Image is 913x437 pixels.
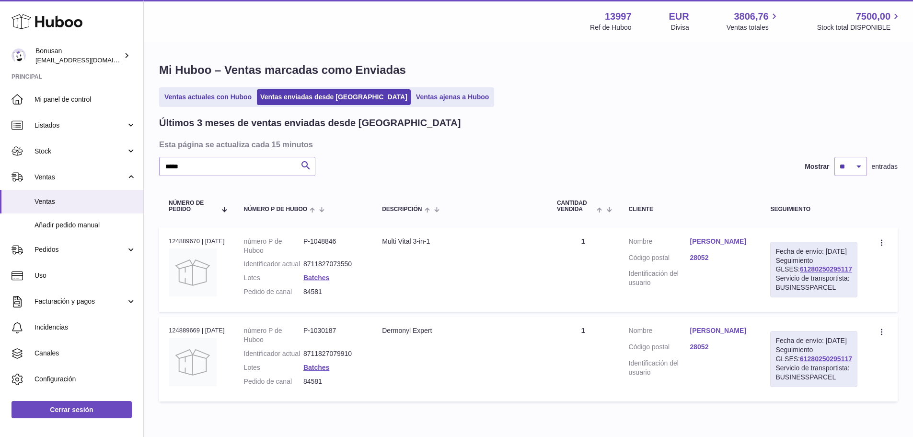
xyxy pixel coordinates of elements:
dt: Pedido de canal [244,287,303,296]
span: entradas [872,162,898,171]
a: Ventas actuales con Huboo [161,89,255,105]
div: Fecha de envío: [DATE] [775,336,852,345]
div: Fecha de envío: [DATE] [775,247,852,256]
dt: Identificación del usuario [629,359,690,377]
span: Canales [35,349,136,358]
a: 61280250295117 [800,355,852,363]
a: Batches [303,274,329,282]
span: Cantidad vendida [557,200,594,213]
dt: número P de Huboo [244,237,303,255]
div: 124889670 | [DATE] [169,237,225,246]
span: Stock [35,147,126,156]
a: 61280250295117 [800,265,852,273]
div: Bonusan [35,47,122,65]
span: Ventas [35,173,126,182]
a: 28052 [690,253,751,262]
label: Mostrar [805,162,829,171]
img: no-photo.jpg [169,248,217,296]
dt: Código postal [629,253,690,265]
span: [EMAIL_ADDRESS][DOMAIN_NAME] [35,56,141,64]
span: Incidencias [35,323,136,332]
span: Añadir pedido manual [35,221,136,230]
strong: 13997 [605,10,632,23]
div: Seguimiento GLSES: [770,331,857,387]
dt: número P de Huboo [244,326,303,344]
dt: Nombre [629,237,690,248]
dd: 84581 [303,377,363,386]
a: [PERSON_NAME] [690,326,751,335]
h1: Mi Huboo – Ventas marcadas como Enviadas [159,62,898,78]
dt: Código postal [629,343,690,354]
dd: 8711827073550 [303,260,363,269]
span: 3806,76 [734,10,768,23]
div: Multi Vital 3-in-1 [382,237,538,246]
dt: Lotes [244,363,303,372]
div: Servicio de transportista: BUSINESSPARCEL [775,274,852,292]
a: Batches [303,364,329,371]
div: Dermonyl Expert [382,326,538,335]
div: Ref de Huboo [590,23,631,32]
a: 28052 [690,343,751,352]
a: 3806,76 Ventas totales [727,10,780,32]
img: info@bonusan.es [12,48,26,63]
dt: Pedido de canal [244,377,303,386]
a: Cerrar sesión [12,401,132,418]
span: Pedidos [35,245,126,254]
td: 1 [547,317,619,401]
td: 1 [547,227,619,312]
span: Ventas totales [727,23,780,32]
span: Número de pedido [169,200,216,213]
dd: P-1030187 [303,326,363,344]
span: número P de Huboo [244,206,307,213]
span: 7500,00 [856,10,890,23]
dd: P-1048846 [303,237,363,255]
div: Seguimiento [770,206,857,213]
a: Ventas ajenas a Huboo [413,89,493,105]
dt: Identificador actual [244,260,303,269]
span: Stock total DISPONIBLE [817,23,901,32]
a: [PERSON_NAME] [690,237,751,246]
dd: 84581 [303,287,363,296]
dt: Identificación del usuario [629,269,690,287]
span: Listados [35,121,126,130]
a: 7500,00 Stock total DISPONIBLE [817,10,901,32]
div: Cliente [629,206,751,213]
h2: Últimos 3 meses de ventas enviadas desde [GEOGRAPHIC_DATA] [159,117,461,130]
span: Ventas [35,197,136,206]
span: Facturación y pagos [35,297,126,306]
dt: Identificador actual [244,349,303,358]
div: Seguimiento GLSES: [770,242,857,297]
span: Mi panel de control [35,95,136,104]
strong: EUR [669,10,689,23]
a: Ventas enviadas desde [GEOGRAPHIC_DATA] [257,89,411,105]
dt: Lotes [244,273,303,283]
span: Configuración [35,375,136,384]
dd: 8711827079910 [303,349,363,358]
div: Divisa [671,23,689,32]
span: Uso [35,271,136,280]
span: Descripción [382,206,422,213]
div: 124889669 | [DATE] [169,326,225,335]
dt: Nombre [629,326,690,338]
h3: Esta página se actualiza cada 15 minutos [159,139,895,150]
img: no-photo.jpg [169,338,217,386]
div: Servicio de transportista: BUSINESSPARCEL [775,364,852,382]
